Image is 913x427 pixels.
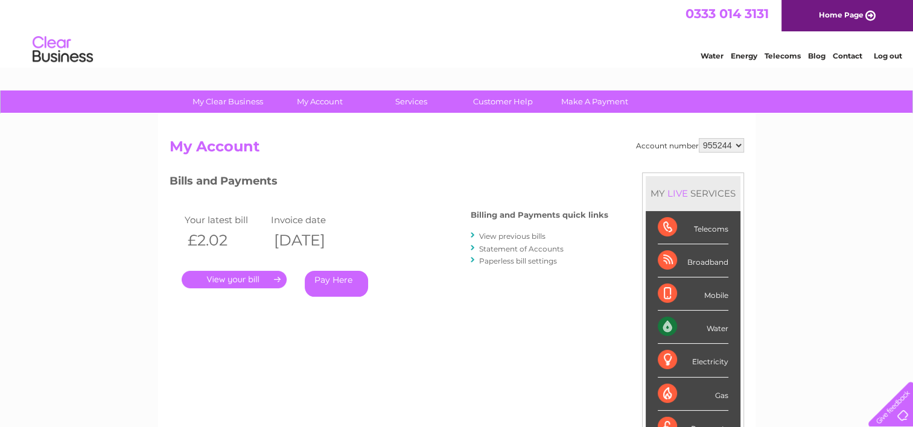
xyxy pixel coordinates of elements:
[182,271,287,288] a: .
[305,271,368,297] a: Pay Here
[686,6,769,21] a: 0333 014 3131
[270,90,369,113] a: My Account
[658,344,728,377] div: Electricity
[545,90,644,113] a: Make A Payment
[178,90,278,113] a: My Clear Business
[658,211,728,244] div: Telecoms
[833,51,862,60] a: Contact
[182,228,269,253] th: £2.02
[361,90,461,113] a: Services
[172,7,742,59] div: Clear Business is a trading name of Verastar Limited (registered in [GEOGRAPHIC_DATA] No. 3667643...
[665,188,690,199] div: LIVE
[658,244,728,277] div: Broadband
[268,212,355,228] td: Invoice date
[658,311,728,344] div: Water
[182,212,269,228] td: Your latest bill
[32,31,94,68] img: logo.png
[701,51,724,60] a: Water
[479,244,564,253] a: Statement of Accounts
[873,51,902,60] a: Log out
[658,378,728,411] div: Gas
[170,138,744,161] h2: My Account
[658,277,728,311] div: Mobile
[471,210,608,220] h4: Billing and Payments quick links
[170,172,608,194] h3: Bills and Payments
[453,90,553,113] a: Customer Help
[268,228,355,253] th: [DATE]
[765,51,801,60] a: Telecoms
[646,176,740,210] div: MY SERVICES
[808,51,826,60] a: Blog
[636,138,744,153] div: Account number
[479,232,546,241] a: View previous bills
[731,51,757,60] a: Energy
[479,256,557,265] a: Paperless bill settings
